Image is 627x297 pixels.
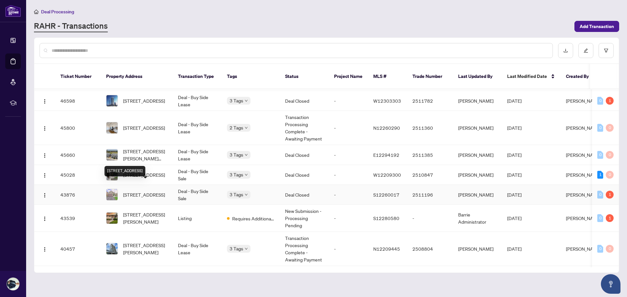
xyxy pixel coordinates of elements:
[597,245,603,253] div: 0
[55,185,101,205] td: 43876
[453,111,502,145] td: [PERSON_NAME]
[373,246,400,252] span: N12209445
[123,211,168,225] span: [STREET_ADDRESS][PERSON_NAME]
[106,122,118,133] img: thumbnail-img
[566,192,601,198] span: [PERSON_NAME]
[558,43,573,58] button: download
[507,73,547,80] span: Last Modified Date
[42,99,47,104] img: Logo
[40,123,50,133] button: Logo
[453,185,502,205] td: [PERSON_NAME]
[329,185,368,205] td: -
[453,165,502,185] td: [PERSON_NAME]
[507,98,522,104] span: [DATE]
[407,64,453,89] th: Trade Number
[245,173,248,176] span: down
[173,91,222,111] td: Deal - Buy Side Lease
[606,245,614,253] div: 0
[566,246,601,252] span: [PERSON_NAME]
[173,111,222,145] td: Deal - Buy Side Lease
[507,192,522,198] span: [DATE]
[34,9,39,14] span: home
[41,9,74,15] span: Deal Processing
[280,165,329,185] td: Deal Closed
[101,64,173,89] th: Property Address
[606,171,614,179] div: 0
[245,247,248,250] span: down
[55,91,101,111] td: 46598
[40,244,50,254] button: Logo
[230,97,243,104] span: 3 Tags
[329,232,368,266] td: -
[502,64,561,89] th: Last Modified Date
[42,153,47,158] img: Logo
[584,48,588,53] span: edit
[373,172,401,178] span: W12209300
[563,48,568,53] span: download
[230,191,243,198] span: 3 Tags
[42,173,47,178] img: Logo
[507,172,522,178] span: [DATE]
[561,64,600,89] th: Created By
[40,170,50,180] button: Logo
[280,205,329,232] td: New Submission - Processing Pending
[232,215,275,222] span: Requires Additional Docs
[55,64,101,89] th: Ticket Number
[580,21,614,32] span: Add Transaction
[55,165,101,185] td: 45028
[373,98,401,104] span: W12303303
[606,151,614,159] div: 0
[601,274,620,294] button: Open asap
[245,126,248,129] span: down
[40,150,50,160] button: Logo
[123,191,165,198] span: [STREET_ADDRESS]
[5,5,21,17] img: logo
[106,213,118,224] img: thumbnail-img
[329,205,368,232] td: -
[34,21,108,32] a: RAHR - Transactions
[329,145,368,165] td: -
[597,124,603,132] div: 0
[106,149,118,160] img: thumbnail-img
[574,21,619,32] button: Add Transaction
[407,111,453,145] td: 2511360
[597,97,603,105] div: 0
[104,166,145,176] div: [STREET_ADDRESS]
[453,64,502,89] th: Last Updated By
[329,165,368,185] td: -
[55,205,101,232] td: 43539
[453,205,502,232] td: Barrie Administrator
[566,98,601,104] span: [PERSON_NAME]
[606,124,614,132] div: 0
[123,97,165,104] span: [STREET_ADDRESS]
[173,145,222,165] td: Deal - Buy Side Lease
[42,216,47,221] img: Logo
[55,145,101,165] td: 45660
[578,43,593,58] button: edit
[597,191,603,199] div: 0
[407,205,453,232] td: -
[373,152,399,158] span: E12294192
[407,145,453,165] td: 2511385
[604,48,608,53] span: filter
[173,64,222,89] th: Transaction Type
[453,145,502,165] td: [PERSON_NAME]
[173,205,222,232] td: Listing
[373,215,399,221] span: S12280580
[368,64,407,89] th: MLS #
[40,96,50,106] button: Logo
[507,125,522,131] span: [DATE]
[280,145,329,165] td: Deal Closed
[230,245,243,252] span: 3 Tags
[373,125,400,131] span: N12260290
[566,172,601,178] span: [PERSON_NAME]
[123,242,168,256] span: [STREET_ADDRESS][PERSON_NAME]
[597,151,603,159] div: 0
[40,213,50,223] button: Logo
[55,111,101,145] td: 45800
[106,243,118,254] img: thumbnail-img
[7,278,19,290] img: Profile Icon
[566,125,601,131] span: [PERSON_NAME]
[106,189,118,200] img: thumbnail-img
[280,232,329,266] td: Transaction Processing Complete - Awaiting Payment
